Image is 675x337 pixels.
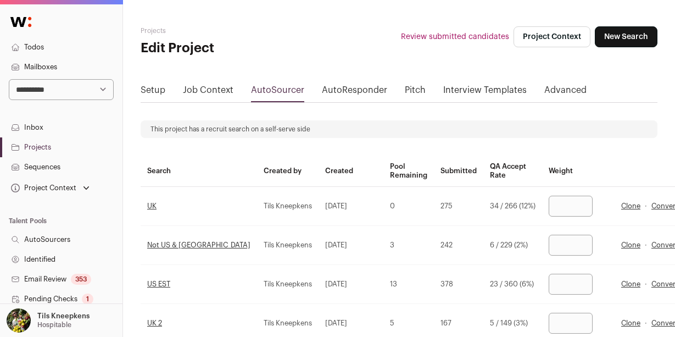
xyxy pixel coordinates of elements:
a: Clone [621,241,640,250]
th: QA Accept Rate [483,156,542,187]
h1: Edit Project [141,40,313,57]
td: 34 / 266 (12%) [483,187,542,226]
a: Pitch [405,84,426,101]
img: Wellfound [4,11,37,33]
div: Project Context [9,184,76,192]
a: Clone [621,280,640,289]
button: Open dropdown [4,308,92,333]
td: 275 [434,187,483,226]
a: Not US & [GEOGRAPHIC_DATA] [147,241,250,248]
a: Advanced [544,84,587,101]
td: [DATE] [319,265,383,304]
div: 353 [71,274,91,285]
td: 13 [383,265,434,304]
a: US EST [147,280,170,288]
td: 3 [383,226,434,265]
a: New Search [595,26,657,47]
a: UK 2 [147,319,162,327]
p: Hospitable [37,321,71,329]
th: Weight [542,156,615,187]
img: 6689865-medium_jpg [7,308,31,333]
a: UK [147,202,157,209]
td: 242 [434,226,483,265]
a: Review submitted candidates [401,31,509,42]
th: Created [319,156,383,187]
td: 23 / 360 (6%) [483,265,542,304]
a: AutoResponder [322,84,387,101]
p: Tils Kneepkens [37,312,90,321]
a: Project Context [514,26,590,47]
th: Search [141,156,257,187]
th: Submitted [434,156,483,187]
th: Created by [257,156,319,187]
h2: Projects [141,26,313,35]
a: Job Context [183,84,233,101]
a: Clone [621,319,640,328]
td: Tils Kneepkens [257,187,319,226]
a: AutoSourcer [251,84,304,101]
div: 1 [82,294,93,305]
td: Tils Kneepkens [257,226,319,265]
td: Tils Kneepkens [257,265,319,304]
td: [DATE] [319,226,383,265]
button: Open dropdown [9,180,92,196]
a: Interview Templates [443,84,527,101]
td: 0 [383,187,434,226]
th: Pool Remaining [383,156,434,187]
a: Clone [621,202,640,211]
a: Setup [141,84,165,101]
td: 378 [434,265,483,304]
td: 6 / 229 (2%) [483,226,542,265]
td: [DATE] [319,187,383,226]
div: This project has a recruit search on a self-serve side [141,120,657,138]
